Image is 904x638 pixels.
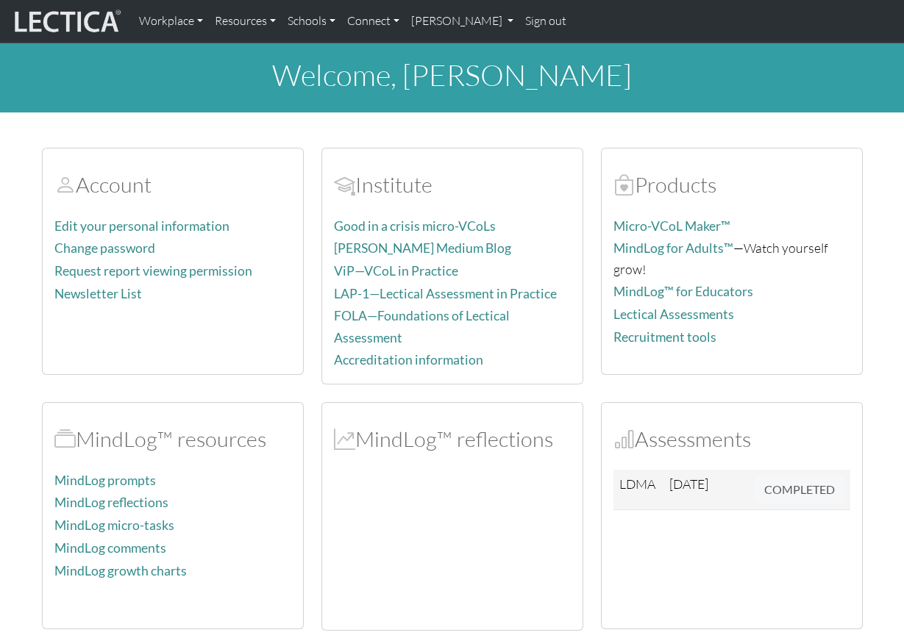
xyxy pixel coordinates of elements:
a: Accreditation information [334,352,483,368]
span: MindLog [334,426,355,452]
a: FOLA—Foundations of Lectical Assessment [334,308,510,345]
a: LAP-1—Lectical Assessment in Practice [334,286,557,301]
span: Assessments [613,426,635,452]
span: Account [334,171,355,198]
a: MindLog growth charts [54,563,187,578]
h2: Account [54,172,291,198]
a: MindLog reflections [54,495,168,510]
span: Products [613,171,635,198]
a: Sign out [519,6,572,37]
span: MindLog™ resources [54,426,76,452]
a: Micro-VCoL Maker™ [613,218,730,234]
h2: MindLog™ reflections [334,426,571,452]
p: —Watch yourself grow! [613,237,850,279]
a: MindLog™ for Educators [613,284,753,299]
a: Change password [54,240,155,256]
a: MindLog comments [54,540,166,556]
a: [PERSON_NAME] [405,6,519,37]
span: [DATE] [669,476,708,492]
a: Edit your personal information [54,218,229,234]
span: Account [54,171,76,198]
a: [PERSON_NAME] Medium Blog [334,240,511,256]
a: Workplace [133,6,209,37]
h2: MindLog™ resources [54,426,291,452]
a: Newsletter List [54,286,142,301]
a: MindLog prompts [54,473,156,488]
a: Resources [209,6,282,37]
a: MindLog for Adults™ [613,240,733,256]
a: Schools [282,6,341,37]
h2: Assessments [613,426,850,452]
a: Good in a crisis micro-VCoLs [334,218,496,234]
a: MindLog micro-tasks [54,517,174,533]
h2: Products [613,172,850,198]
a: Recruitment tools [613,329,716,345]
h2: Institute [334,172,571,198]
a: Request report viewing permission [54,263,252,279]
a: Lectical Assessments [613,307,734,322]
a: Connect [341,6,405,37]
td: LDMA [613,470,663,510]
img: lecticalive [11,7,121,35]
a: ViP—VCoL in Practice [334,263,458,279]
